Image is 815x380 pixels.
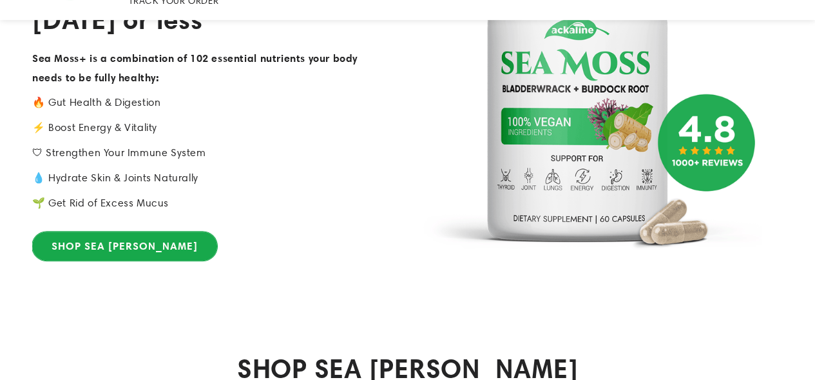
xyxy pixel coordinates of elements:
p: 🔥 Gut Health & Digestion [32,94,363,112]
strong: Sea Moss+ is a combination of 102 essential nutrients your body needs to be fully healthy: [32,52,358,84]
p: 🌱 Get Rid of Excess Mucus [32,194,363,213]
p: ⚡️ Boost Energy & Vitality [32,119,363,137]
p: 🛡 Strengthen Your Immune System [32,144,363,163]
a: SHOP SEA [PERSON_NAME] [32,232,217,261]
p: 💧 Hydrate Skin & Joints Naturally [32,169,363,188]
